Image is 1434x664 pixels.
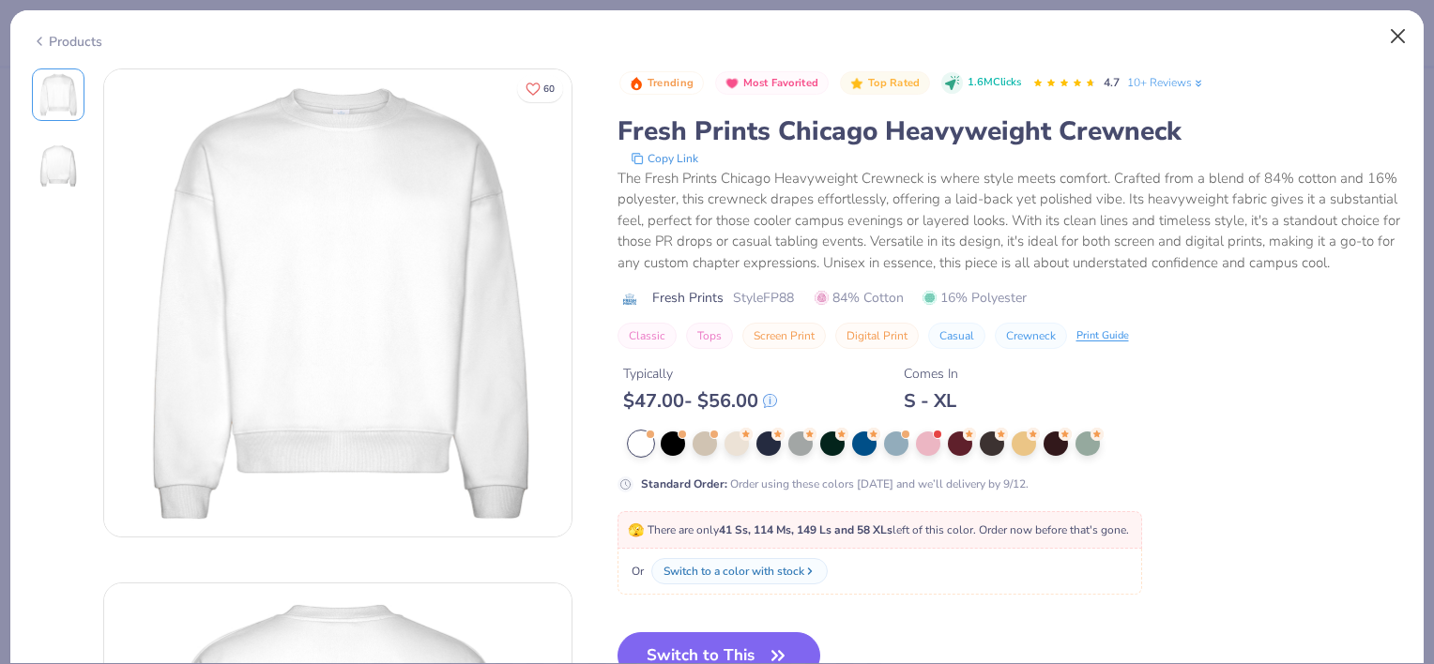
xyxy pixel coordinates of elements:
button: Close [1381,19,1416,54]
img: brand logo [618,292,643,307]
div: Print Guide [1076,328,1129,344]
button: Digital Print [835,323,919,349]
button: Screen Print [742,323,826,349]
img: Trending sort [629,76,644,91]
button: Switch to a color with stock [651,558,828,584]
img: Front [36,72,81,117]
span: 16% Polyester [923,288,1027,308]
div: Typically [623,364,777,384]
span: 4.7 [1104,75,1120,90]
button: Classic [618,323,677,349]
button: Badge Button [619,71,704,96]
button: copy to clipboard [625,149,704,168]
img: Back [36,143,81,189]
div: Fresh Prints Chicago Heavyweight Crewneck [618,113,1403,149]
span: Trending [648,78,694,88]
div: Comes In [904,364,958,384]
button: Badge Button [715,71,829,96]
div: 4.7 Stars [1032,68,1096,98]
div: S - XL [904,389,958,413]
img: Top Rated sort [849,76,864,91]
strong: Standard Order : [641,476,727,491]
button: Crewneck [995,323,1067,349]
span: Most Favorited [743,78,818,88]
span: 84% Cotton [815,288,904,308]
span: There are only left of this color. Order now before that's gone. [628,522,1129,537]
span: 60 [543,84,555,94]
strong: 41 Ss, 114 Ms, 149 Ls and 58 XLs [719,522,892,537]
img: Front [104,69,572,536]
div: $ 47.00 - $ 56.00 [623,389,777,413]
div: The Fresh Prints Chicago Heavyweight Crewneck is where style meets comfort. Crafted from a blend ... [618,168,1403,274]
span: Fresh Prints [652,288,724,308]
button: Casual [928,323,985,349]
img: Most Favorited sort [725,76,740,91]
div: Products [32,32,102,52]
span: Top Rated [868,78,921,88]
span: Or [628,563,644,580]
button: Like [517,75,563,102]
span: Style FP88 [733,288,794,308]
button: Tops [686,323,733,349]
button: Badge Button [840,71,930,96]
div: Order using these colors [DATE] and we’ll delivery by 9/12. [641,475,1029,492]
span: 1.6M Clicks [968,75,1021,91]
div: Switch to a color with stock [664,563,804,580]
span: 🫣 [628,521,644,539]
a: 10+ Reviews [1127,74,1205,91]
